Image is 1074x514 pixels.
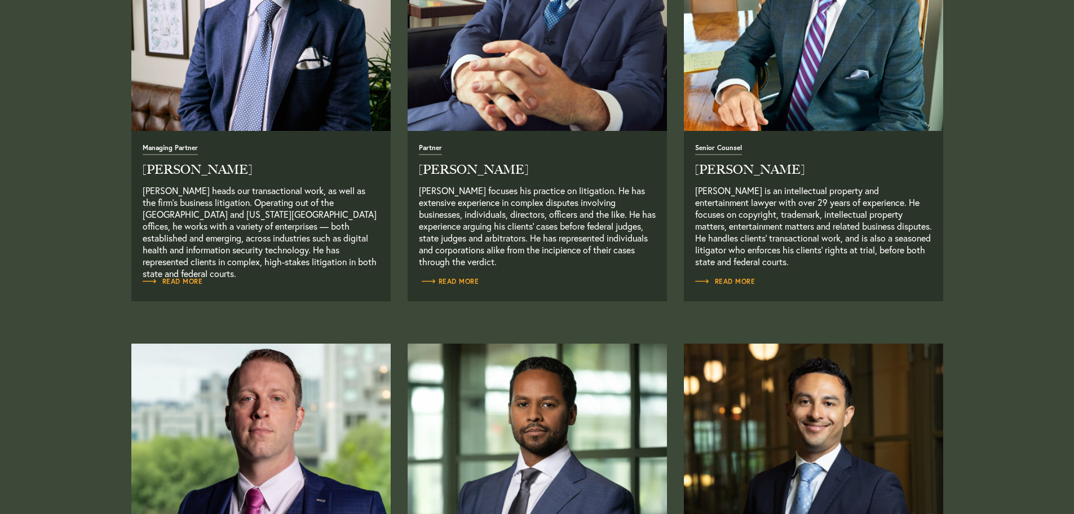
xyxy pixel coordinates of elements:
[695,164,932,176] h2: [PERSON_NAME]
[143,184,379,267] p: [PERSON_NAME] heads our transactional work, as well as the firm’s business litigation. Operating ...
[695,276,755,287] a: Read Full Bio
[143,278,203,285] span: Read More
[143,143,379,267] a: Read Full Bio
[419,164,656,176] h2: [PERSON_NAME]
[695,184,932,267] p: [PERSON_NAME] is an intellectual property and entertainment lawyer with over 29 years of experien...
[695,143,932,267] a: Read Full Bio
[419,143,656,267] a: Read Full Bio
[695,144,742,155] span: Senior Counsel
[695,278,755,285] span: Read More
[419,184,656,267] p: [PERSON_NAME] focuses his practice on litigation. He has extensive experience in complex disputes...
[419,278,479,285] span: Read More
[143,144,198,155] span: Managing Partner
[419,144,442,155] span: Partner
[419,276,479,287] a: Read Full Bio
[143,164,379,176] h2: [PERSON_NAME]
[143,276,203,287] a: Read Full Bio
